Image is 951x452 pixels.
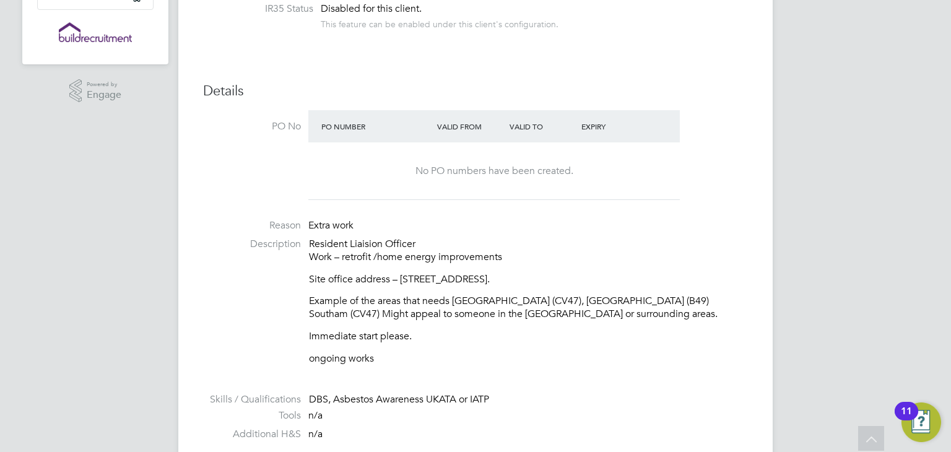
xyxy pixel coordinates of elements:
img: buildrec-logo-retina.png [59,22,132,42]
span: Engage [87,90,121,100]
label: Additional H&S [203,428,301,441]
span: Extra work [308,219,354,232]
label: PO No [203,120,301,133]
span: Disabled for this client. [321,2,422,15]
div: DBS, Asbestos Awareness UKATA or IATP [309,393,748,406]
a: Go to home page [37,22,154,42]
label: IR35 Status [215,2,313,15]
p: Site office address – [STREET_ADDRESS]. [309,273,748,286]
button: Open Resource Center, 11 new notifications [901,402,941,442]
div: No PO numbers have been created. [321,165,667,178]
div: PO Number [318,115,434,137]
p: Immediate start please. [309,330,748,343]
div: Valid To [506,115,579,137]
div: This feature can be enabled under this client's configuration. [321,15,558,30]
label: Tools [203,409,301,422]
p: ongoing works [309,352,748,365]
p: Example of the areas that needs [GEOGRAPHIC_DATA] (CV47), [GEOGRAPHIC_DATA] (B49) Southam (CV47) ... [309,295,748,321]
span: Powered by [87,79,121,90]
h3: Details [203,82,748,100]
span: n/a [308,428,323,440]
div: 11 [901,411,912,427]
span: n/a [308,409,323,422]
div: Expiry [578,115,651,137]
div: Valid From [434,115,506,137]
p: Resident Liaision Officer Work – retrofit /home energy improvements [309,238,748,264]
label: Reason [203,219,301,232]
label: Skills / Qualifications [203,393,301,406]
label: Description [203,238,301,251]
a: Powered byEngage [69,79,122,103]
